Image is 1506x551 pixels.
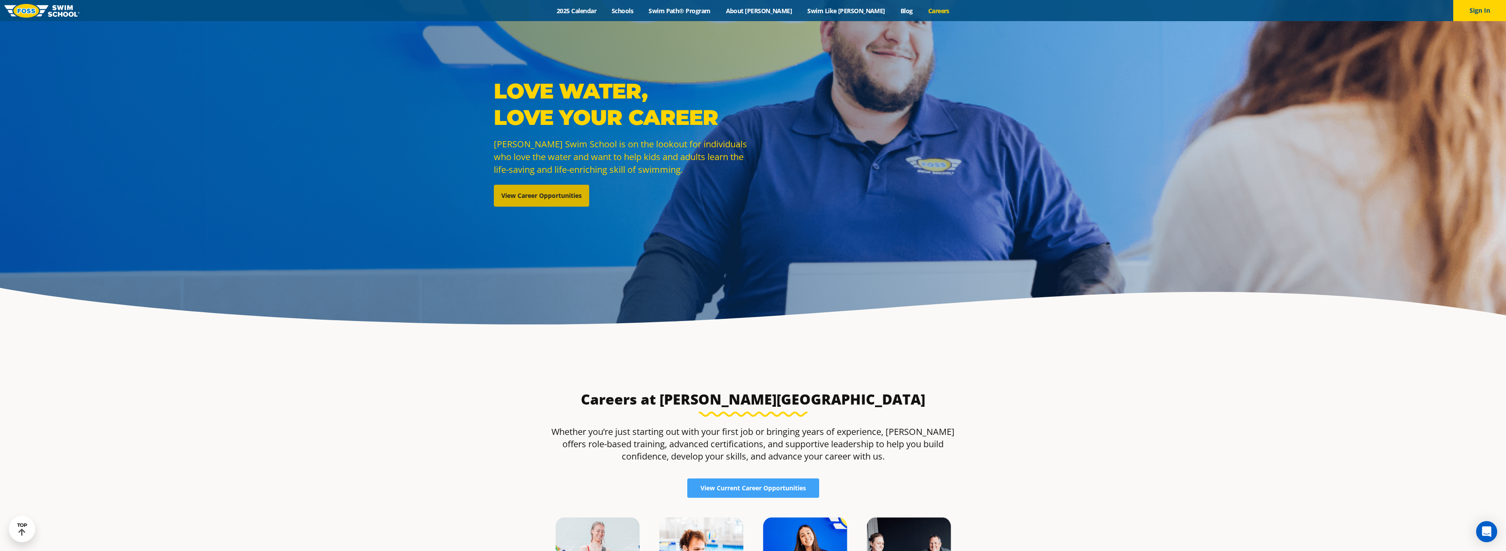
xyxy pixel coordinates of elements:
a: Blog [893,7,920,15]
img: FOSS Swim School Logo [4,4,80,18]
a: View Career Opportunities [494,185,589,207]
p: Whether you’re just starting out with your first job or bringing years of experience, [PERSON_NAM... [546,426,961,463]
div: TOP [17,522,27,536]
a: About [PERSON_NAME] [718,7,800,15]
span: [PERSON_NAME] Swim School is on the lookout for individuals who love the water and want to help k... [494,138,747,175]
a: Swim Like [PERSON_NAME] [800,7,893,15]
a: 2025 Calendar [549,7,604,15]
a: Careers [920,7,957,15]
p: Love Water, Love Your Career [494,78,749,131]
h3: Careers at [PERSON_NAME][GEOGRAPHIC_DATA] [546,390,961,408]
div: Open Intercom Messenger [1476,521,1497,542]
span: View Current Career Opportunities [700,485,806,491]
a: Swim Path® Program [641,7,718,15]
a: Schools [604,7,641,15]
a: View Current Career Opportunities [687,478,819,498]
